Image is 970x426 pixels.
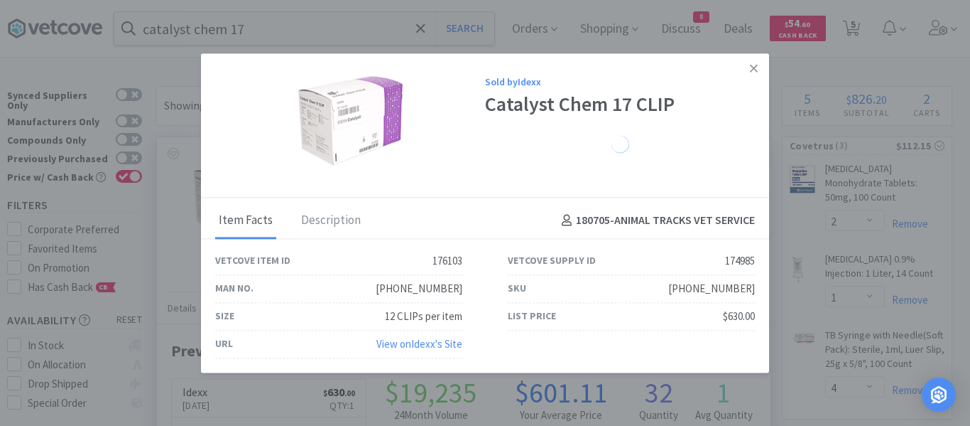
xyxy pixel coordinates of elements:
[485,74,755,90] div: Sold by Idexx
[215,281,254,297] div: Man No.
[922,378,956,412] div: Open Intercom Messenger
[385,308,462,325] div: 12 CLIPs per item
[508,253,596,269] div: Vetcove Supply ID
[215,253,290,269] div: Vetcove Item ID
[376,280,462,297] div: [PHONE_NUMBER]
[556,212,755,230] h4: 180705 - ANIMAL TRACKS VET SERVICE
[508,281,526,297] div: SKU
[485,93,755,117] div: Catalyst Chem 17 CLIP
[432,252,462,270] div: 176103
[215,309,234,324] div: Size
[215,203,276,239] div: Item Facts
[297,68,403,174] img: 2cadb1eb9dcc4f32aa0f6c8be2f12cf0_174985.png
[668,280,755,297] div: [PHONE_NUMBER]
[508,309,556,324] div: List Price
[215,336,233,352] div: URL
[723,308,755,325] div: $630.00
[725,252,755,270] div: 174985
[376,337,462,351] a: View onIdexx's Site
[298,203,364,239] div: Description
